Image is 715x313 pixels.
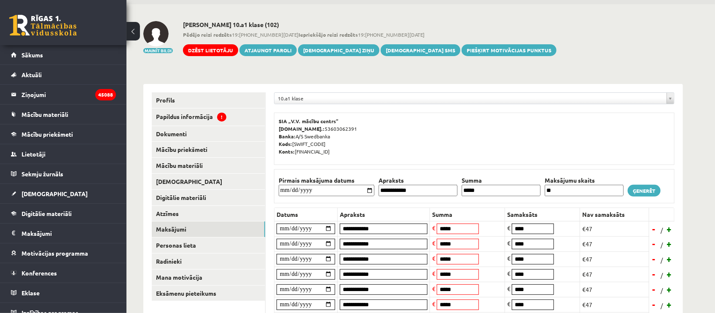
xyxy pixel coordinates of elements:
a: Maksājumi [11,224,116,243]
span: Eklase [22,289,40,297]
a: Mācību materiāli [152,158,265,173]
a: Mana motivācija [152,270,265,285]
th: Summa [460,176,543,185]
th: Samaksāts [505,208,580,221]
a: Aktuāli [11,65,116,84]
a: - [650,253,659,265]
th: Apraksts [338,208,430,221]
a: Lietotāji [11,144,116,164]
a: Ģenerēt [628,185,661,197]
a: + [665,268,674,281]
legend: Maksājumi [22,224,116,243]
span: / [660,240,664,249]
a: Motivācijas programma [11,243,116,263]
a: - [650,283,659,296]
span: € [507,300,511,308]
span: € [432,300,435,308]
a: [DEMOGRAPHIC_DATA] ziņu [298,44,379,56]
a: + [665,237,674,250]
span: € [507,254,511,262]
span: / [660,286,664,295]
span: / [660,256,664,264]
a: + [665,298,674,311]
span: € [507,239,511,247]
a: - [650,223,659,235]
a: Mācību materiāli [11,105,116,124]
a: 10.a1 klase [274,93,674,104]
span: Motivācijas programma [22,249,88,257]
span: / [660,226,664,235]
a: Eklase [11,283,116,302]
a: [DEMOGRAPHIC_DATA] SMS [381,44,460,56]
span: Mācību priekšmeti [22,130,73,138]
a: Digitālie materiāli [11,204,116,223]
td: €47 [580,282,649,297]
span: Aktuāli [22,71,42,78]
button: Mainīt bildi [143,48,173,53]
span: Konferences [22,269,57,277]
h2: [PERSON_NAME] 10.a1 klase (102) [183,21,556,28]
td: €47 [580,297,649,312]
img: Dana Blaumane [143,21,169,46]
b: Kods: [279,140,292,147]
b: Konts: [279,148,295,155]
a: Atzīmes [152,206,265,221]
a: + [665,283,674,296]
td: €47 [580,267,649,282]
span: € [432,270,435,277]
a: Maksājumi [152,221,265,237]
th: Summa [430,208,505,221]
a: Eksāmenu pieteikums [152,286,265,301]
span: 10.a1 klase [278,93,663,104]
b: SIA „V.V. mācību centrs” [279,118,339,124]
a: Ziņojumi45088 [11,85,116,104]
a: Digitālie materiāli [152,190,265,205]
span: € [432,224,435,232]
span: € [432,239,435,247]
span: Mācību materiāli [22,111,68,118]
a: Piešķirt motivācijas punktus [462,44,556,56]
a: Papildus informācija! [152,108,265,126]
a: Atjaunot paroli [239,44,297,56]
a: Sākums [11,45,116,65]
i: 45088 [95,89,116,100]
a: - [650,237,659,250]
a: Dokumenti [152,126,265,142]
a: - [650,298,659,311]
a: Profils [152,92,265,108]
b: Iepriekšējo reizi redzēts [298,31,358,38]
span: [DEMOGRAPHIC_DATA] [22,190,88,197]
span: Sekmju žurnāls [22,170,63,178]
b: Banka: [279,133,296,140]
legend: Ziņojumi [22,85,116,104]
th: Pirmais maksājuma datums [277,176,376,185]
span: Lietotāji [22,150,46,158]
th: Maksājumu skaits [543,176,626,185]
a: Sekmju žurnāls [11,164,116,183]
th: Datums [274,208,338,221]
span: € [507,224,511,232]
span: € [432,285,435,292]
span: 19:[PHONE_NUMBER][DATE] 19:[PHONE_NUMBER][DATE] [183,31,556,38]
span: ! [217,113,226,121]
a: Radinieki [152,254,265,269]
a: Rīgas 1. Tālmācības vidusskola [9,15,77,36]
td: €47 [580,251,649,267]
a: + [665,223,674,235]
a: Personas lieta [152,237,265,253]
b: [DOMAIN_NAME].: [279,125,325,132]
span: Digitālie materiāli [22,210,72,217]
span: € [507,285,511,292]
p: 53603062391 A/S Swedbanka [SWIFT_CODE] [FINANCIAL_ID] [279,117,670,155]
a: Konferences [11,263,116,283]
a: + [665,253,674,265]
span: Sākums [22,51,43,59]
a: [DEMOGRAPHIC_DATA] [152,174,265,189]
a: [DEMOGRAPHIC_DATA] [11,184,116,203]
span: € [432,254,435,262]
span: / [660,271,664,280]
a: Mācību priekšmeti [11,124,116,144]
a: Dzēst lietotāju [183,44,238,56]
td: €47 [580,236,649,251]
span: / [660,301,664,310]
